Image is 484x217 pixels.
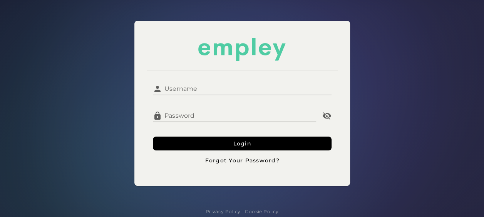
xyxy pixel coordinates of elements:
[245,208,278,215] a: Cookie Policy
[322,111,332,120] i: Password appended action
[206,208,241,215] a: Privacy Policy
[153,154,332,167] button: Forgot Your Password?
[233,140,251,147] span: Login
[153,137,332,150] button: Login
[204,157,280,164] span: Forgot Your Password?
